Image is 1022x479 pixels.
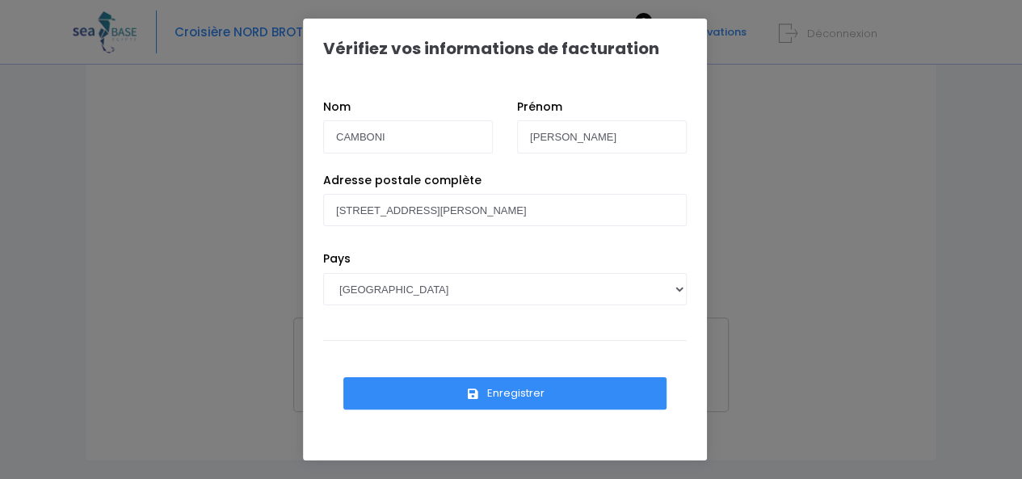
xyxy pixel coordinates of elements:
[517,99,562,116] label: Prénom
[343,377,667,410] button: Enregistrer
[323,250,351,267] label: Pays
[323,172,482,189] label: Adresse postale complète
[323,99,351,116] label: Nom
[323,39,659,58] h1: Vérifiez vos informations de facturation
